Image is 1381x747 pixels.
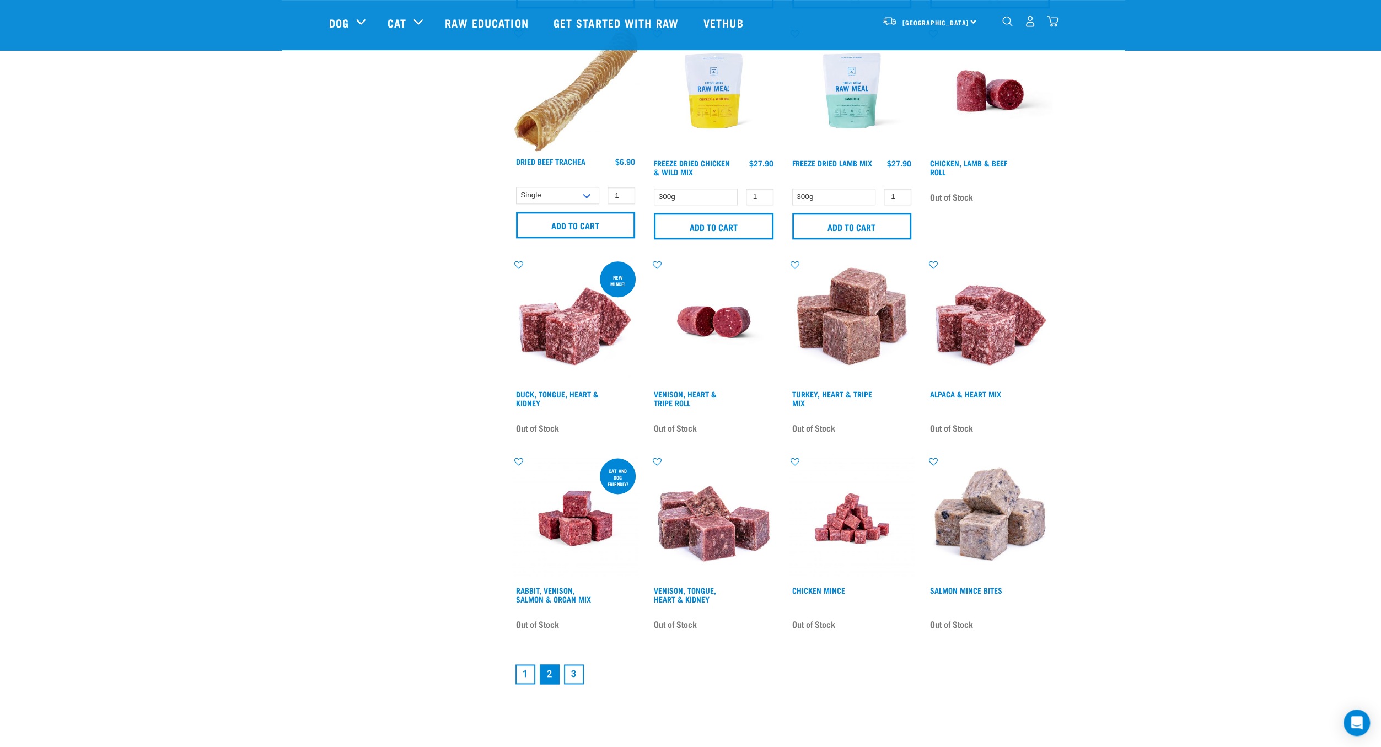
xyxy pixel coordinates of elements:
img: Chicken M Ince 1613 [789,456,915,581]
img: Turkey Heart Tripe Mix 01 [789,259,915,384]
img: Possum Chicken Heart Mix 01 [927,259,1052,384]
input: 1 [884,189,911,206]
input: Add to cart [792,213,912,239]
a: Chicken Mince [792,588,845,592]
a: Venison, Tongue, Heart & Kidney [654,588,716,601]
span: Out of Stock [792,616,835,632]
a: Rabbit, Venison, Salmon & Organ Mix [516,588,591,601]
a: Salmon Mince Bites [930,588,1002,592]
a: Page 2 [540,664,560,684]
a: Alpaca & Heart Mix [930,392,1001,396]
img: Rabbit Venison Salmon Organ 1688 [513,456,638,581]
nav: pagination [513,662,1052,686]
span: Out of Stock [516,616,559,632]
img: home-icon@2x.png [1047,15,1058,27]
input: 1 [746,189,773,206]
img: van-moving.png [882,16,897,26]
div: $27.90 [887,159,911,168]
span: Out of Stock [930,616,973,632]
span: Out of Stock [516,420,559,436]
a: Freeze Dried Lamb Mix [792,161,872,165]
input: Add to cart [654,213,773,239]
img: 1141 Salmon Mince 01 [927,456,1052,581]
a: Cat [388,14,406,31]
a: Dried Beef Trachea [516,159,585,163]
span: Out of Stock [654,420,697,436]
a: Chicken, Lamb & Beef Roll [930,161,1007,174]
span: Out of Stock [792,420,835,436]
a: Raw Education [434,1,542,45]
img: RE Product Shoot 2023 Nov8678 [651,28,776,153]
a: Goto page 3 [564,664,584,684]
a: Duck, Tongue, Heart & Kidney [516,392,599,405]
div: Open Intercom Messenger [1344,710,1370,736]
input: Add to cart [516,212,636,238]
a: Goto page 1 [515,664,535,684]
span: Out of Stock [930,189,973,205]
a: Turkey, Heart & Tripe Mix [792,392,872,405]
div: Cat and dog friendly! [600,463,636,492]
a: Venison, Heart & Tripe Roll [654,392,717,405]
span: Out of Stock [930,420,973,436]
img: Pile Of Cubed Venison Tongue Mix For Pets [651,456,776,581]
span: Out of Stock [654,616,697,632]
span: [GEOGRAPHIC_DATA] [902,20,969,24]
a: Freeze Dried Chicken & Wild Mix [654,161,730,174]
img: Trachea [513,28,638,152]
img: home-icon-1@2x.png [1002,16,1013,26]
a: Dog [329,14,349,31]
img: 1124 Lamb Chicken Heart Mix 01 [513,259,638,384]
a: Vethub [692,1,757,45]
div: $27.90 [749,159,773,168]
img: RE Product Shoot 2023 Nov8677 [789,28,915,153]
img: Raw Essentials Venison Heart & Tripe Hypoallergenic Raw Pet Food Bulk Roll Unwrapped [651,259,776,384]
img: Raw Essentials Chicken Lamb Beef Bulk Minced Raw Dog Food Roll Unwrapped [927,28,1052,153]
input: 1 [608,187,635,204]
div: $6.90 [615,157,635,166]
a: Get started with Raw [542,1,692,45]
div: new mince! [600,269,636,292]
img: user.png [1024,15,1036,27]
